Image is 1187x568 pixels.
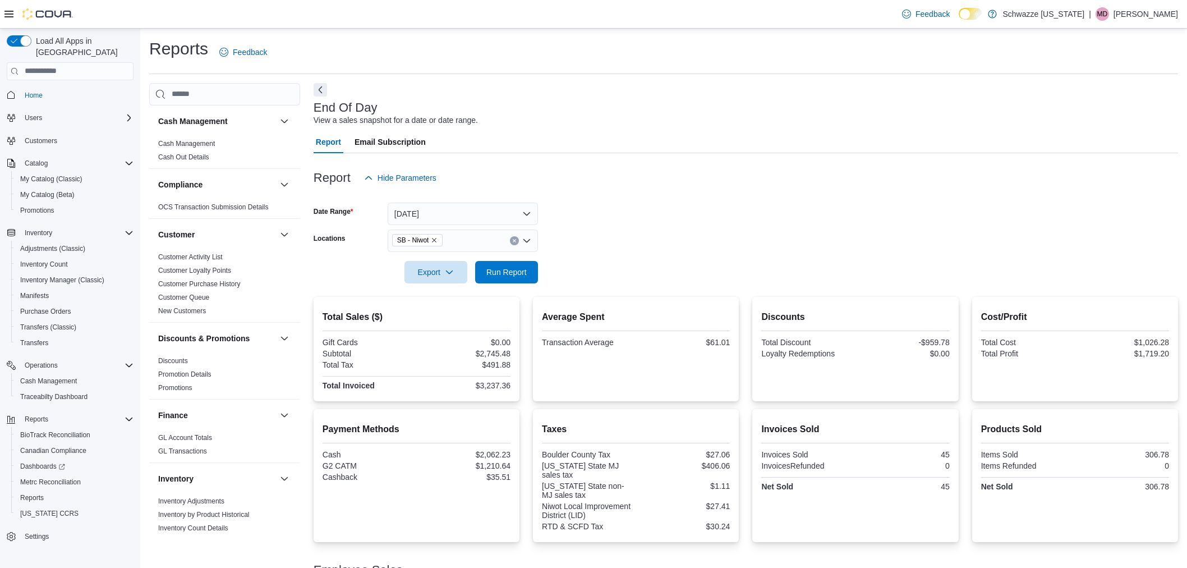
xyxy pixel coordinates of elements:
[355,131,426,153] span: Email Subscription
[522,236,531,245] button: Open list of options
[158,140,215,148] a: Cash Management
[11,427,138,443] button: BioTrack Reconciliation
[11,304,138,319] button: Purchase Orders
[11,490,138,506] button: Reports
[981,423,1169,436] h2: Products Sold
[158,511,250,519] a: Inventory by Product Historical
[16,390,92,404] a: Traceabilty Dashboard
[11,187,138,203] button: My Catalog (Beta)
[418,381,510,390] div: $3,237.36
[314,234,346,243] label: Locations
[1089,7,1091,21] p: |
[542,502,634,520] div: Niwot Local Improvement District (LID)
[215,41,272,63] a: Feedback
[761,482,793,491] strong: Net Sold
[11,443,138,459] button: Canadian Compliance
[158,267,231,274] a: Customer Loyalty Points
[20,478,81,487] span: Metrc Reconciliation
[16,428,134,442] span: BioTrack Reconciliation
[542,310,730,324] h2: Average Spent
[158,473,275,484] button: Inventory
[25,415,48,424] span: Reports
[20,134,134,148] span: Customers
[1077,349,1169,358] div: $1,719.20
[158,179,203,190] h3: Compliance
[158,447,207,455] a: GL Transactions
[16,336,134,350] span: Transfers
[323,461,415,470] div: G2 CATM
[323,338,415,347] div: Gift Cards
[2,87,138,103] button: Home
[158,307,206,315] a: New Customers
[11,389,138,405] button: Traceabilty Dashboard
[542,482,634,500] div: [US_STATE] State non-MJ sales tax
[158,370,211,378] a: Promotion Details
[16,258,72,271] a: Inventory Count
[418,450,510,459] div: $2,062.23
[16,273,134,287] span: Inventory Manager (Classic)
[16,289,134,303] span: Manifests
[16,320,134,334] span: Transfers (Classic)
[22,8,73,20] img: Cova
[149,200,300,218] div: Compliance
[392,234,443,246] span: SB - Niwot
[158,356,188,365] span: Discounts
[411,261,461,283] span: Export
[20,88,134,102] span: Home
[20,493,44,502] span: Reports
[981,461,1073,470] div: Items Refunded
[323,360,415,369] div: Total Tax
[314,83,327,97] button: Next
[404,261,467,283] button: Export
[16,444,91,457] a: Canadian Compliance
[20,276,104,285] span: Inventory Manager (Classic)
[2,225,138,241] button: Inventory
[16,491,134,505] span: Reports
[16,258,134,271] span: Inventory Count
[278,228,291,241] button: Customer
[542,450,634,459] div: Boulder County Tax
[158,410,188,421] h3: Finance
[16,491,48,505] a: Reports
[20,111,47,125] button: Users
[158,497,224,505] a: Inventory Adjustments
[20,134,62,148] a: Customers
[542,522,634,531] div: RTD & SCFD Tax
[16,460,134,473] span: Dashboards
[638,461,730,470] div: $406.06
[149,250,300,322] div: Customer
[20,377,77,386] span: Cash Management
[638,338,730,347] div: $61.01
[158,434,212,442] a: GL Account Totals
[16,475,134,489] span: Metrc Reconciliation
[25,113,42,122] span: Users
[25,228,52,237] span: Inventory
[20,323,76,332] span: Transfers (Classic)
[158,280,241,288] span: Customer Purchase History
[16,507,134,520] span: Washington CCRS
[158,229,275,240] button: Customer
[16,460,70,473] a: Dashboards
[16,242,134,255] span: Adjustments (Classic)
[11,335,138,351] button: Transfers
[20,244,85,253] span: Adjustments (Classic)
[149,38,208,60] h1: Reports
[16,188,79,201] a: My Catalog (Beta)
[510,236,519,245] button: Clear input
[858,482,950,491] div: 45
[149,137,300,168] div: Cash Management
[314,171,351,185] h3: Report
[11,288,138,304] button: Manifests
[158,294,209,301] a: Customer Queue
[158,293,209,302] span: Customer Queue
[158,524,228,533] span: Inventory Count Details
[20,89,47,102] a: Home
[25,136,57,145] span: Customers
[16,172,134,186] span: My Catalog (Classic)
[858,338,950,347] div: -$959.78
[2,358,138,373] button: Operations
[20,226,57,240] button: Inventory
[16,273,109,287] a: Inventory Manager (Classic)
[149,354,300,399] div: Discounts & Promotions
